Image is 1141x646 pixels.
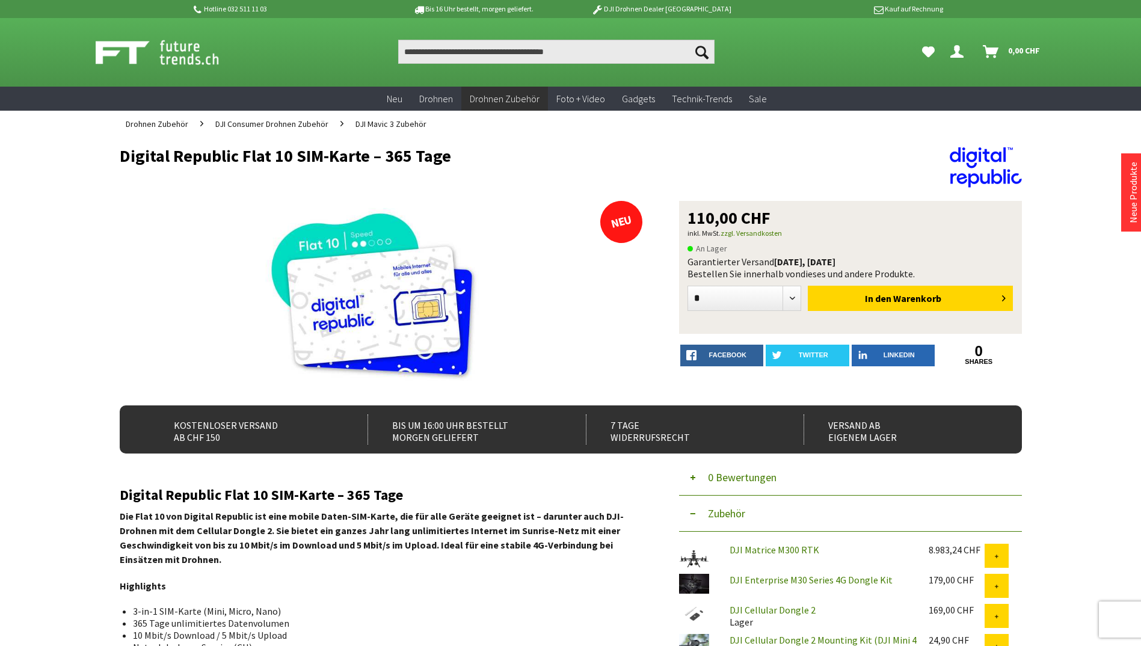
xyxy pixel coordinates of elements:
[799,351,828,358] span: twitter
[120,510,624,565] strong: Die Flat 10 von Digital Republic ist eine mobile Daten-SIM-Karte, die für alle Geräte geeignet is...
[755,2,943,16] p: Kauf auf Rechnung
[687,256,1013,280] div: Garantierter Versand Bestellen Sie innerhalb von dieses und andere Produkte.
[461,87,548,111] a: Drohnen Zubehör
[244,201,519,393] img: Digital Republic Flat 10 SIM-Karte – 365 Tage
[893,292,941,304] span: Warenkorb
[133,629,633,641] li: 10 Mbit/s Download / 5 Mbit/s Upload
[120,487,643,503] h2: Digital Republic Flat 10 SIM-Karte – 365 Tage
[687,209,770,226] span: 110,00 CHF
[622,93,655,105] span: Gadgets
[740,87,775,111] a: Sale
[929,574,985,586] div: 179,00 CHF
[679,544,709,574] img: DJI Matrice M300 RTK
[192,2,380,16] p: Hotline 032 511 11 03
[680,345,764,366] a: facebook
[120,147,841,165] h1: Digital Republic Flat 10 SIM-Karte – 365 Tage
[808,286,1013,311] button: In den Warenkorb
[349,111,432,137] a: DJI Mavic 3 Zubehör
[398,40,715,64] input: Produkt, Marke, Kategorie, EAN, Artikelnummer…
[709,351,746,358] span: facebook
[663,87,740,111] a: Technik-Trends
[730,544,819,556] a: DJI Matrice M300 RTK
[774,256,835,268] b: [DATE], [DATE]
[937,358,1021,366] a: shares
[916,40,941,64] a: Meine Favoriten
[884,351,915,358] span: LinkedIn
[929,634,985,646] div: 24,90 CHF
[120,580,166,592] strong: Highlights
[548,87,614,111] a: Foto + Video
[937,345,1021,358] a: 0
[721,229,782,238] a: zzgl. Versandkosten
[133,617,633,629] li: 365 Tage unlimitiertes Datenvolumen
[946,40,973,64] a: Dein Konto
[209,111,334,137] a: DJI Consumer Drohnen Zubehör
[419,93,453,105] span: Drohnen
[689,40,715,64] button: Suchen
[150,414,342,445] div: Kostenloser Versand ab CHF 150
[730,574,893,586] a: DJI Enterprise M30 Series 4G Dongle Kit
[672,93,732,105] span: Technik-Trends
[96,37,245,67] img: Shop Futuretrends - zur Startseite wechseln
[567,2,755,16] p: DJI Drohnen Dealer [GEOGRAPHIC_DATA]
[730,604,816,616] a: DJI Cellular Dongle 2
[929,604,985,616] div: 169,00 CHF
[387,93,402,105] span: Neu
[687,226,1013,241] p: inkl. MwSt.
[120,111,194,137] a: Drohnen Zubehör
[804,414,995,445] div: Versand ab eigenem Lager
[950,147,1022,188] img: digitalrepublic
[133,605,633,617] li: 3-in-1 SIM-Karte (Mini, Micro, Nano)
[586,414,778,445] div: 7 Tage Widerrufsrecht
[679,574,709,594] img: DJI Enterprise M30 Series 4G Dongle Kit
[378,87,411,111] a: Neu
[679,604,709,624] img: DJI Cellular Dongle 2
[687,241,727,256] span: An Lager
[766,345,849,366] a: twitter
[355,118,426,129] span: DJI Mavic 3 Zubehör
[1008,41,1040,60] span: 0,00 CHF
[679,460,1022,496] button: 0 Bewertungen
[126,118,188,129] span: Drohnen Zubehör
[470,93,540,105] span: Drohnen Zubehör
[556,93,605,105] span: Foto + Video
[978,40,1046,64] a: Warenkorb
[1127,162,1139,223] a: Neue Produkte
[215,118,328,129] span: DJI Consumer Drohnen Zubehör
[679,496,1022,532] button: Zubehör
[929,544,985,556] div: 8.983,24 CHF
[720,604,919,628] div: Lager
[380,2,567,16] p: Bis 16 Uhr bestellt, morgen geliefert.
[614,87,663,111] a: Gadgets
[852,345,935,366] a: LinkedIn
[368,414,559,445] div: Bis um 16:00 Uhr bestellt Morgen geliefert
[865,292,891,304] span: In den
[749,93,767,105] span: Sale
[411,87,461,111] a: Drohnen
